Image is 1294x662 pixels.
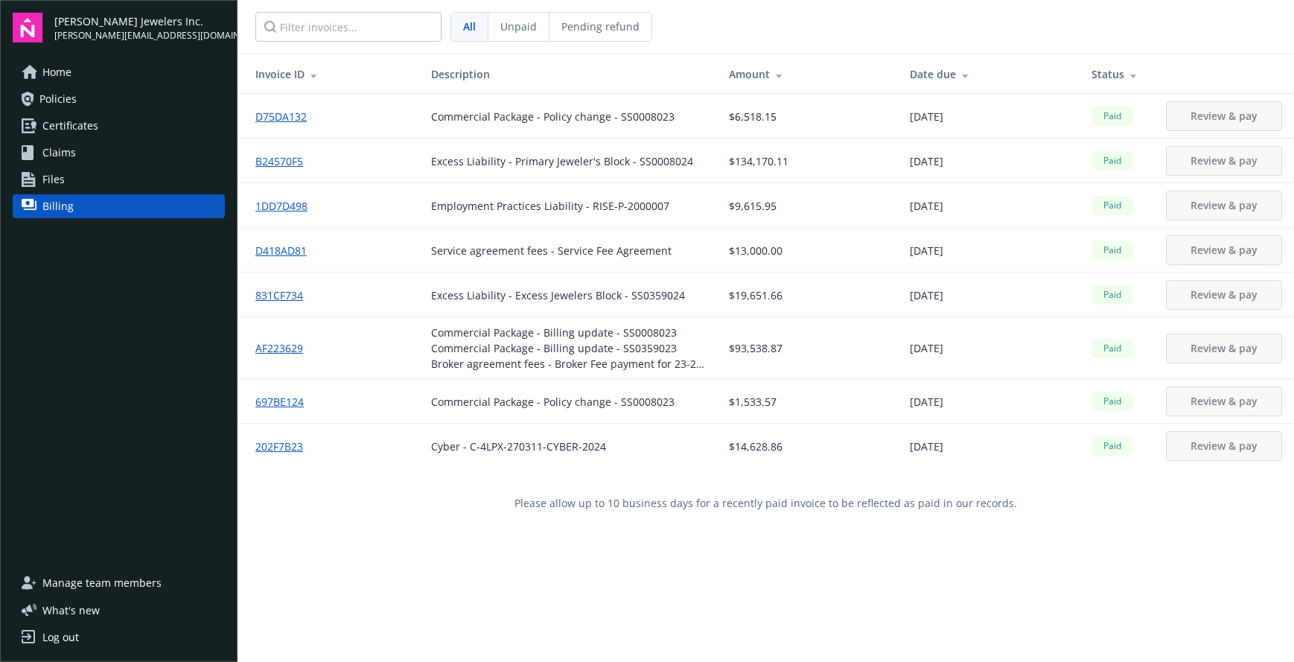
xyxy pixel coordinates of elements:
[1191,439,1258,453] span: Review & pay
[1191,394,1258,408] span: Review & pay
[255,12,442,42] input: Filter invoices...
[13,60,225,84] a: Home
[729,340,783,356] span: $93,538.87
[1166,386,1282,416] button: Review & pay
[13,602,124,618] button: What's new
[42,571,162,595] span: Manage team members
[910,287,943,303] span: [DATE]
[1166,146,1282,176] button: Review & pay
[1166,235,1282,265] button: Review & pay
[500,19,537,34] span: Unpaid
[431,325,705,340] div: Commercial Package - Billing update - SS0008023
[431,340,705,356] div: Commercial Package - Billing update - SS0359023
[431,287,685,303] div: Excess Liability - Excess Jewelers Block - SS0359024
[13,114,225,138] a: Certificates
[1097,342,1127,355] span: Paid
[910,153,943,169] span: [DATE]
[1191,198,1258,212] span: Review & pay
[39,87,77,111] span: Policies
[42,194,74,218] span: Billing
[729,153,788,169] span: $134,170.11
[729,394,777,410] span: $1,533.57
[255,439,315,454] a: 202F7B23
[1166,280,1282,310] button: Review & pay
[1091,66,1142,82] div: Status
[729,439,783,454] span: $14,628.86
[910,243,943,258] span: [DATE]
[42,602,100,618] span: What ' s new
[255,109,319,124] a: D75DA132
[910,198,943,214] span: [DATE]
[1097,154,1127,168] span: Paid
[13,13,42,42] img: navigator-logo.svg
[42,626,79,649] div: Log out
[561,19,640,34] span: Pending refund
[54,13,225,42] button: [PERSON_NAME] Jewelers Inc.[PERSON_NAME][EMAIL_ADDRESS][DOMAIN_NAME]
[13,168,225,191] a: Files
[1166,101,1282,131] button: Review & pay
[255,198,319,214] a: 1DD7D498
[1166,334,1282,363] button: Review & pay
[431,66,705,82] div: Description
[13,87,225,111] a: Policies
[1191,153,1258,168] span: Review & pay
[1191,287,1258,302] span: Review & pay
[1191,243,1258,257] span: Review & pay
[54,29,225,42] span: [PERSON_NAME][EMAIL_ADDRESS][DOMAIN_NAME]
[729,66,887,82] div: Amount
[1097,395,1127,408] span: Paid
[255,394,316,410] a: 697BE124
[431,394,675,410] div: Commercial Package - Policy change - SS0008023
[255,66,407,82] div: Invoice ID
[255,153,315,169] a: B24570F5
[13,194,225,218] a: Billing
[1191,341,1258,355] span: Review & pay
[42,141,76,165] span: Claims
[910,109,943,124] span: [DATE]
[910,439,943,454] span: [DATE]
[238,468,1294,538] div: Please allow up to 10 business days for a recently paid invoice to be reflected as paid in our re...
[1166,191,1282,220] button: Review & pay
[1166,431,1282,461] button: Review & pay
[463,19,476,34] span: All
[729,198,777,214] span: $9,615.95
[1097,109,1127,123] span: Paid
[431,198,669,214] div: Employment Practices Liability - RISE-P-2000007
[1097,244,1127,257] span: Paid
[1097,439,1127,453] span: Paid
[431,439,606,454] div: Cyber - C-4LPX-270311-CYBER-2024
[431,243,672,258] div: Service agreement fees - Service Fee Agreement
[729,287,783,303] span: $19,651.66
[1097,199,1127,212] span: Paid
[42,168,65,191] span: Files
[1097,288,1127,302] span: Paid
[729,243,783,258] span: $13,000.00
[910,394,943,410] span: [DATE]
[910,340,943,356] span: [DATE]
[255,340,315,356] a: AF223629
[1191,109,1258,123] span: Review & pay
[910,66,1068,82] div: Date due
[255,287,315,303] a: 831CF734
[42,114,98,138] span: Certificates
[431,109,675,124] div: Commercial Package - Policy change - SS0008023
[13,141,225,165] a: Claims
[13,571,225,595] a: Manage team members
[54,13,225,29] span: [PERSON_NAME] Jewelers Inc.
[431,153,693,169] div: Excess Liability - Primary Jeweler's Block - SS0008024
[729,109,777,124] span: $6,518.15
[42,60,71,84] span: Home
[255,243,319,258] a: D418AD81
[431,356,705,372] div: Broker agreement fees - Broker Fee payment for 23-24 policy term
